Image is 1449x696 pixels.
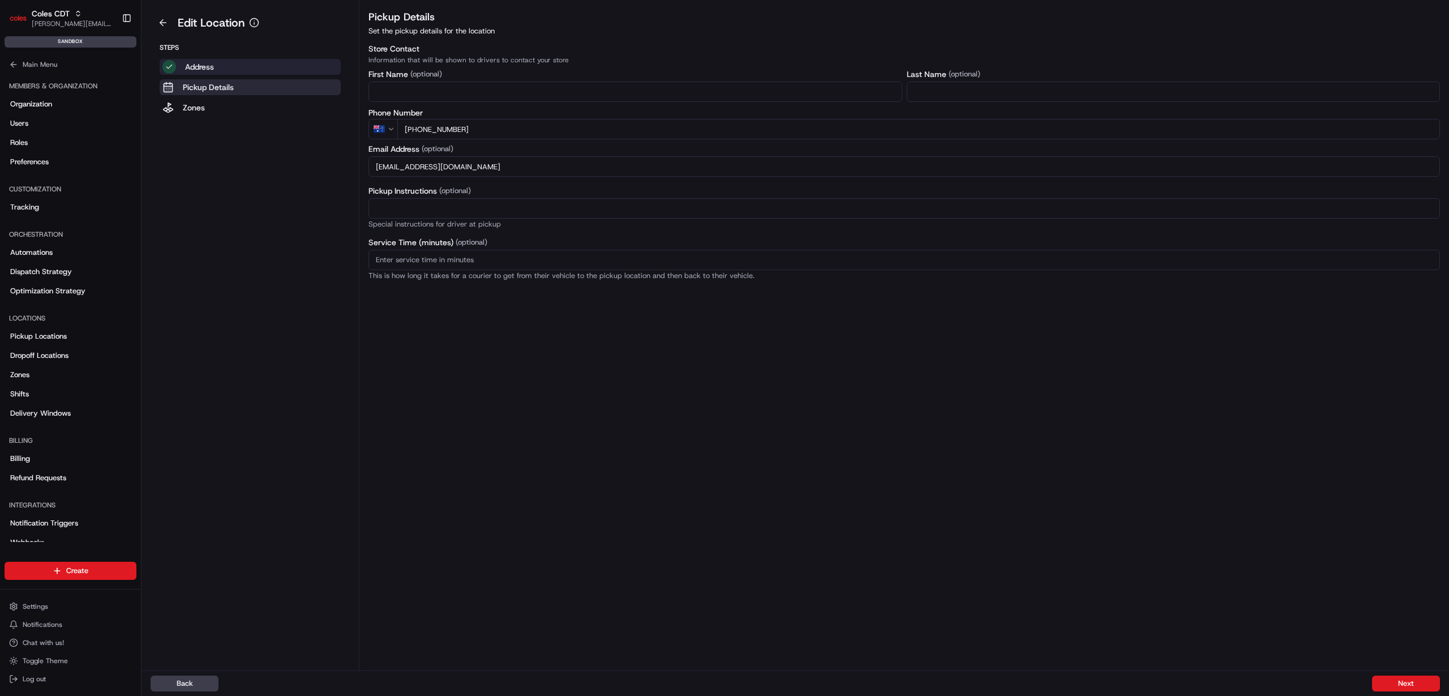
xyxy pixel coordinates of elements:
div: Members & Organization [5,77,136,95]
a: Pickup Locations [5,327,136,345]
span: Chat with us! [23,638,64,647]
img: Coles CDT [9,9,27,27]
div: Start new chat [38,108,186,119]
a: 📗Knowledge Base [7,160,91,180]
input: Clear [29,73,187,85]
button: Back [151,676,218,691]
button: Log out [5,671,136,687]
span: (optional) [422,144,453,154]
span: Preferences [10,157,49,167]
button: Coles CDT [32,8,70,19]
span: Webhooks [10,537,44,548]
span: Main Menu [23,60,57,69]
label: Email Address [368,144,1440,154]
p: Pickup Details [183,82,234,93]
span: Knowledge Base [23,164,87,176]
a: Notification Triggers [5,514,136,532]
span: Toggle Theme [23,656,68,665]
div: Orchestration [5,225,136,244]
span: Notification Triggers [10,518,78,528]
a: Tracking [5,198,136,216]
button: [PERSON_NAME][EMAIL_ADDRESS][PERSON_NAME][DOMAIN_NAME] [32,19,113,28]
a: Webhooks [5,533,136,552]
a: Refund Requests [5,469,136,487]
span: Refund Requests [10,473,66,483]
button: Settings [5,599,136,614]
span: Shifts [10,389,29,399]
span: Users [10,118,28,129]
span: Pickup Locations [10,331,67,341]
img: Nash [11,11,34,34]
a: 💻API Documentation [91,160,186,180]
button: Next [1372,676,1440,691]
input: Email Address [368,156,1440,177]
a: Roles [5,134,136,152]
span: Dropoff Locations [10,351,68,361]
span: Optimization Strategy [10,286,85,296]
input: Enter phone number [397,119,1440,139]
span: Billing [10,454,30,464]
h1: Edit Location [178,15,245,31]
h3: Pickup Details [368,9,1440,25]
a: Preferences [5,153,136,171]
span: Zones [10,370,29,380]
a: Delivery Windows [5,404,136,422]
a: Billing [5,450,136,468]
button: Toggle Theme [5,653,136,669]
p: Set the pickup details for the location [368,26,1440,36]
a: Users [5,114,136,133]
button: Zones [160,100,341,116]
div: Integrations [5,496,136,514]
button: Chat with us! [5,635,136,651]
p: Zones [183,102,205,113]
span: Organization [10,99,52,109]
span: Notifications [23,620,62,629]
p: Welcome 👋 [11,45,206,63]
span: Delivery Windows [10,408,71,419]
span: (optional) [456,237,487,247]
p: This is how long it takes for a courier to get from their vehicle to the pickup location and then... [368,272,1440,280]
a: Zones [5,366,136,384]
span: Tracking [10,202,39,212]
span: Automations [10,247,53,258]
a: Dispatch Strategy [5,263,136,281]
span: Create [66,566,88,576]
div: Customization [5,180,136,198]
div: Billing [5,432,136,450]
h3: Store Contact [368,43,1440,54]
input: First Name [368,82,902,102]
div: 📗 [11,165,20,174]
div: We're available if you need us! [38,119,143,129]
input: Enter service time in minutes [368,250,1440,270]
a: Optimization Strategy [5,282,136,300]
button: Create [5,562,136,580]
span: Roles [10,138,28,148]
a: Organization [5,95,136,113]
label: First Name [368,69,902,79]
span: Log out [23,674,46,684]
a: Dropoff Locations [5,347,136,365]
input: Last Name [907,82,1441,102]
span: (optional) [949,69,980,79]
button: Main Menu [5,57,136,72]
label: Phone Number [368,109,1440,117]
div: sandbox [5,36,136,48]
a: Automations [5,244,136,262]
p: Special instructions for driver at pickup [368,221,1440,228]
span: Settings [23,602,48,611]
label: Service Time (minutes) [368,237,1440,247]
img: 1736555255976-a54dd68f-1ca7-489b-9aae-adbdc363a1c4 [11,108,32,129]
a: Shifts [5,385,136,403]
button: Pickup Details [160,79,341,95]
div: Locations [5,309,136,327]
span: API Documentation [107,164,182,176]
label: Last Name [907,69,1441,79]
button: Notifications [5,617,136,633]
a: Powered byPylon [80,191,137,200]
span: Pylon [113,192,137,200]
label: Pickup Instructions [368,186,1440,196]
p: Steps [160,43,341,52]
button: Address [160,59,341,75]
p: Information that will be shown to drivers to contact your store [368,55,1440,65]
